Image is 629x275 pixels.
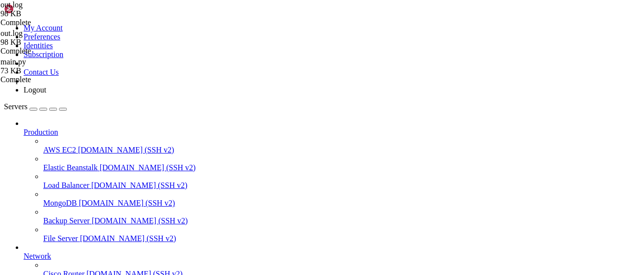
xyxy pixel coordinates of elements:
span: out.log [0,0,23,9]
div: 98 KB [0,38,99,47]
span: out.log [0,29,23,37]
div: Complete [0,75,99,84]
span: out.log [0,0,99,18]
div: 73 KB [0,66,99,75]
div: Complete [0,18,99,27]
div: 98 KB [0,9,99,18]
span: main.py [0,58,26,66]
span: main.py [0,58,99,75]
div: Complete [0,47,99,56]
span: out.log [0,29,99,47]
